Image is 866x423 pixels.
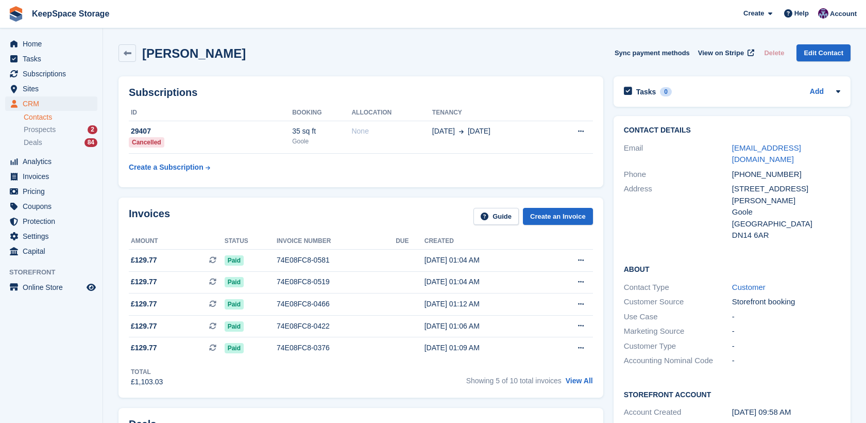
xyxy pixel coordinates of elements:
[624,169,732,181] div: Phone
[424,276,546,287] div: [DATE] 01:04 AM
[277,233,396,250] th: Invoice number
[23,199,84,214] span: Coupons
[624,355,732,367] div: Accounting Nominal Code
[225,255,244,266] span: Paid
[88,125,97,134] div: 2
[396,233,424,250] th: Due
[5,52,97,66] a: menu
[624,311,732,323] div: Use Case
[698,48,744,58] span: View on Stripe
[225,277,244,287] span: Paid
[624,340,732,352] div: Customer Type
[277,321,396,332] div: 74E08FC8-0422
[660,87,672,96] div: 0
[818,8,828,19] img: Charlotte Jobling
[5,82,97,96] a: menu
[432,105,550,121] th: Tenancy
[292,105,351,121] th: Booking
[743,8,764,19] span: Create
[23,96,84,111] span: CRM
[810,86,824,98] a: Add
[292,137,351,146] div: Goole
[292,126,351,137] div: 35 sq ft
[424,255,546,266] div: [DATE] 01:04 AM
[129,162,203,173] div: Create a Subscription
[830,9,857,19] span: Account
[732,183,840,206] div: [STREET_ADDRESS][PERSON_NAME]
[5,37,97,51] a: menu
[129,87,593,99] h2: Subscriptions
[732,283,766,291] a: Customer
[23,184,84,199] span: Pricing
[23,37,84,51] span: Home
[5,154,97,169] a: menu
[23,244,84,258] span: Capital
[566,377,593,385] a: View All
[277,255,396,266] div: 74E08FC8-0581
[624,296,732,308] div: Customer Source
[24,125,56,135] span: Prospects
[732,355,840,367] div: -
[732,406,840,418] div: [DATE] 09:58 AM
[732,169,840,181] div: [PHONE_NUMBER]
[351,126,432,137] div: None
[794,8,809,19] span: Help
[129,137,164,148] div: Cancelled
[796,44,851,61] a: Edit Contact
[624,406,732,418] div: Account Created
[277,276,396,287] div: 74E08FC8-0519
[131,299,157,310] span: £129.77
[5,199,97,214] a: menu
[624,142,732,166] div: Email
[424,299,546,310] div: [DATE] 01:12 AM
[129,126,292,137] div: 29407
[5,67,97,81] a: menu
[225,299,244,310] span: Paid
[615,44,690,61] button: Sync payment methods
[424,321,546,332] div: [DATE] 01:06 AM
[732,326,840,337] div: -
[23,52,84,66] span: Tasks
[129,208,170,225] h2: Invoices
[9,267,103,278] span: Storefront
[624,389,840,399] h2: Storefront Account
[624,282,732,294] div: Contact Type
[131,255,157,266] span: £129.77
[624,264,840,274] h2: About
[5,96,97,111] a: menu
[694,44,756,61] a: View on Stripe
[523,208,593,225] a: Create an Invoice
[23,280,84,295] span: Online Store
[23,154,84,169] span: Analytics
[351,105,432,121] th: Allocation
[23,229,84,243] span: Settings
[23,67,84,81] span: Subscriptions
[732,311,840,323] div: -
[24,138,42,148] span: Deals
[225,233,277,250] th: Status
[23,82,84,96] span: Sites
[142,46,246,60] h2: [PERSON_NAME]
[5,169,97,184] a: menu
[23,214,84,229] span: Protection
[636,87,656,96] h2: Tasks
[131,321,157,332] span: £129.77
[131,377,163,387] div: £1,103.03
[760,44,788,61] button: Delete
[84,138,97,147] div: 84
[8,6,24,22] img: stora-icon-8386f47178a22dfd0bd8f6a31ec36ba5ce8667c1dd55bd0f319d3a0aa187defe.svg
[5,214,97,229] a: menu
[129,233,225,250] th: Amount
[225,343,244,353] span: Paid
[28,5,113,22] a: KeepSpace Storage
[131,343,157,353] span: £129.77
[5,229,97,243] a: menu
[424,233,546,250] th: Created
[424,343,546,353] div: [DATE] 01:09 AM
[5,280,97,295] a: menu
[277,299,396,310] div: 74E08FC8-0466
[23,169,84,184] span: Invoices
[24,112,97,122] a: Contacts
[5,184,97,199] a: menu
[129,158,210,177] a: Create a Subscription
